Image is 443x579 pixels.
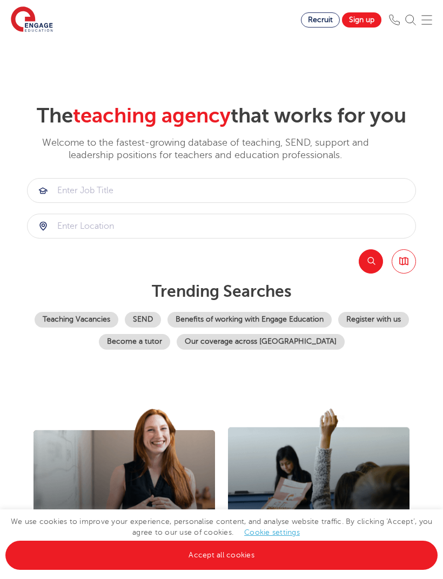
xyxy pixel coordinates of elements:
p: Welcome to the fastest-growing database of teaching, SEND, support and leadership positions for t... [27,137,384,162]
a: Recruit [301,12,340,28]
span: teaching agency [73,104,231,127]
a: Benefits of working with Engage Education [167,312,332,328]
button: Search [359,249,383,274]
a: Sign up [342,12,381,28]
img: Engage Education [11,6,53,33]
a: Register with us [338,312,409,328]
h2: The that works for you [27,104,416,128]
img: Search [405,15,416,25]
a: Cookie settings [244,528,300,536]
a: Our coverage across [GEOGRAPHIC_DATA] [177,334,345,350]
img: I'm a teacher looking for work [33,408,215,572]
a: Accept all cookies [5,541,438,570]
img: Mobile Menu [421,15,432,25]
span: We use cookies to improve your experience, personalise content, and analyse website traffic. By c... [5,517,438,559]
a: Become a tutor [99,334,170,350]
a: Teaching Vacancies [35,312,118,328]
a: SEND [125,312,161,328]
img: Phone [389,15,400,25]
div: Submit [27,178,416,203]
input: Submit [28,179,415,202]
input: Submit [28,214,415,238]
img: I'm a school looking for teachers [228,408,410,569]
div: Submit [27,214,416,239]
span: Recruit [308,16,333,24]
p: Trending searches [27,282,416,301]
